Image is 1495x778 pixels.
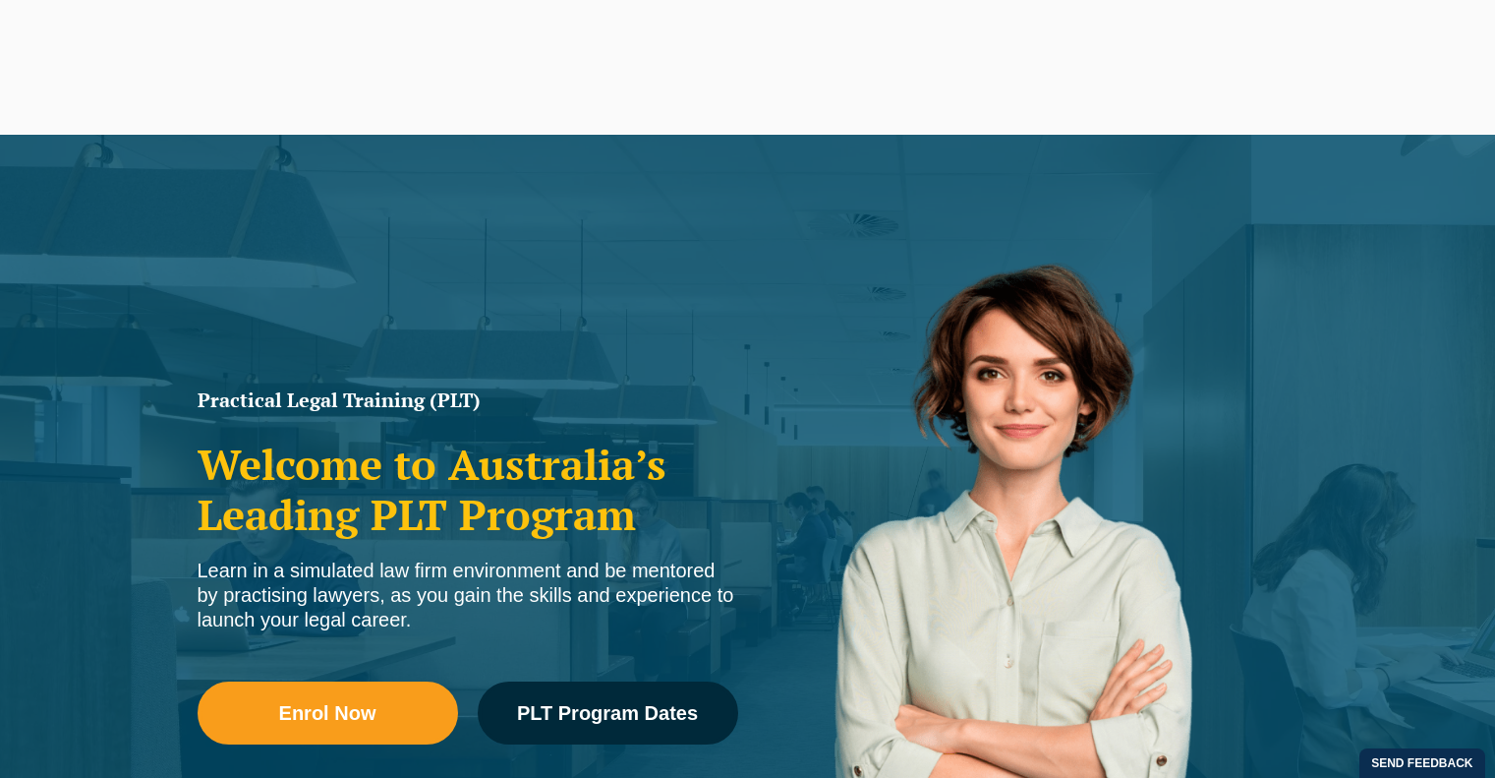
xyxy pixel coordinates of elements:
[279,703,376,723] span: Enrol Now
[478,682,738,745] a: PLT Program Dates
[198,559,738,632] div: Learn in a simulated law firm environment and be mentored by practising lawyers, as you gain the ...
[198,682,458,745] a: Enrol Now
[517,703,698,723] span: PLT Program Dates
[198,440,738,539] h2: Welcome to Australia’s Leading PLT Program
[198,390,738,410] h1: Practical Legal Training (PLT)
